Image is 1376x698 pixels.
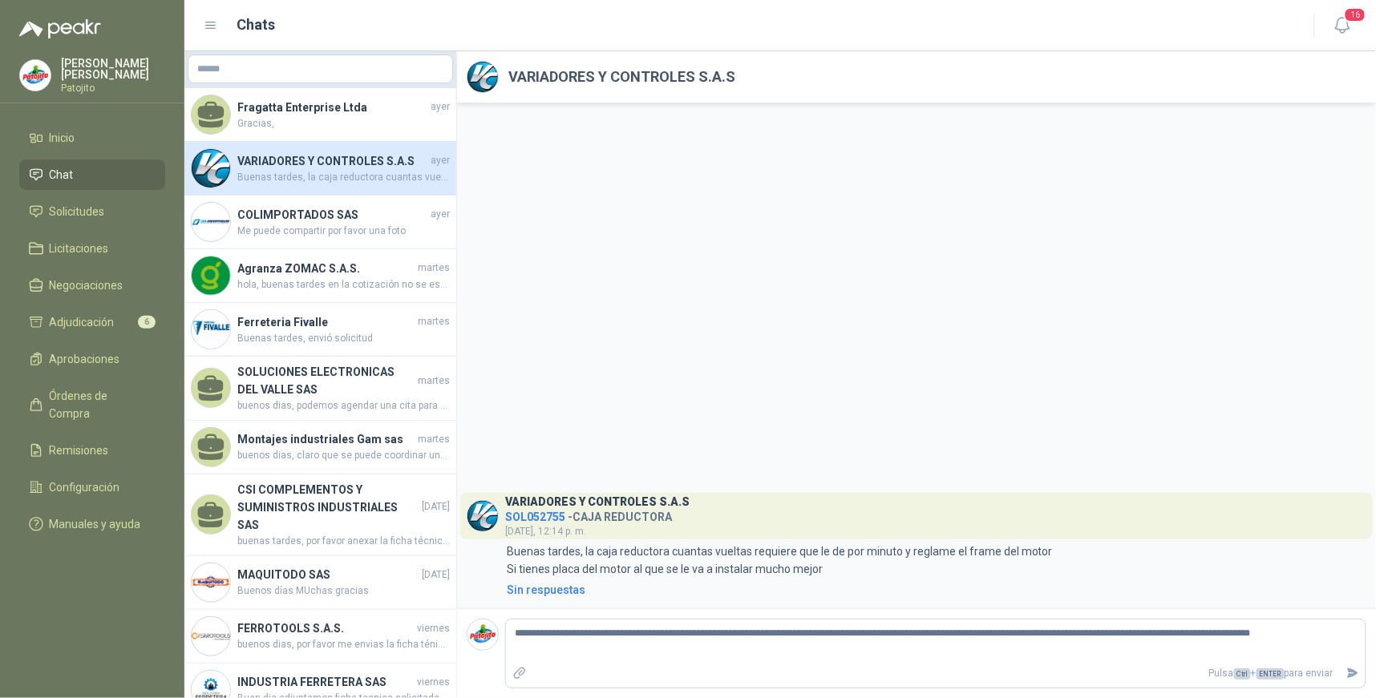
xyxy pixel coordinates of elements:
[20,60,51,91] img: Company Logo
[237,637,450,652] span: buenos dias, por favor me envias la ficha ténicas de la manguera cotizada, muchas gracias
[1234,668,1251,680] span: Ctrl
[19,123,165,153] a: Inicio
[184,303,456,357] a: Company LogoFerreteria FivallemartesBuenas tardes, envió solicitud
[417,675,450,690] span: viernes
[237,673,414,691] h4: INDUSTRIA FERRETERA SAS
[19,509,165,539] a: Manuales y ayuda
[467,501,498,531] img: Company Logo
[505,506,690,522] h4: - CAJA REDUCTORA
[19,233,165,264] a: Licitaciones
[237,534,450,549] span: buenas tardes, por favor anexar la ficha técnica de la estibadora que está cotizando, muchas gracias
[418,373,450,389] span: martes
[184,556,456,610] a: Company LogoMAQUITODO SAS[DATE]Buenos días MUchas gracias
[418,432,450,447] span: martes
[192,563,230,602] img: Company Logo
[19,19,101,38] img: Logo peakr
[1257,668,1285,680] span: ENTER
[50,515,141,533] span: Manuales y ayuda
[184,249,456,303] a: Company LogoAgranza ZOMAC S.A.S.marteshola, buenas tardes en la cotización no se especifica que t...
[237,152,427,170] h4: VARIADORES Y CONTROLES S.A.S
[237,331,450,346] span: Buenas tardes, envió solicitud
[422,499,450,514] span: [DATE]
[504,581,1366,599] a: Sin respuestas
[237,363,415,398] h4: SOLUCIONES ELECTRONICAS DEL VALLE SAS
[507,581,585,599] div: Sin respuestas
[237,14,276,36] h1: Chats
[19,344,165,374] a: Aprobaciones
[50,276,123,294] span: Negociaciones
[184,357,456,421] a: SOLUCIONES ELECTRONICAS DEL VALLE SASmartesbuenos dias, podemos agendar una cita para que visiten...
[506,660,533,688] label: Adjuntar archivos
[237,116,450,131] span: Gracias,
[237,566,419,583] h4: MAQUITODO SAS
[422,567,450,583] span: [DATE]
[184,196,456,249] a: Company LogoCOLIMPORTADOS SASayerMe puede compartir por favor una foto
[467,619,498,650] img: Company Logo
[1328,11,1357,40] button: 16
[19,196,165,227] a: Solicitudes
[50,478,120,496] span: Configuración
[192,256,230,295] img: Company Logo
[505,526,586,537] span: [DATE], 12:14 p. m.
[184,474,456,556] a: CSI COMPLEMENTOS Y SUMINISTROS INDUSTRIALES SAS[DATE]buenas tardes, por favor anexar la ficha téc...
[184,421,456,474] a: Montajes industriales Gam sasmartesbuenos dias, claro que se puede coordinar una visita, por favo...
[431,99,450,115] span: ayer
[192,310,230,349] img: Company Logo
[19,159,165,190] a: Chat
[505,510,565,523] span: SOL052755
[237,170,450,185] span: Buenas tardes, la caja reductora cuantas vueltas requiere que le de por minuto y reglame el frame...
[508,66,735,88] h2: VARIADORES Y CONTROLES S.A.S
[237,619,414,637] h4: FERROTOOLS S.A.S.
[237,430,415,448] h4: Montajes industriales Gam sas
[505,498,690,506] h3: VARIADORES Y CONTROLES S.A.S
[61,83,165,93] p: Patojito
[19,307,165,337] a: Adjudicación6
[237,481,419,534] h4: CSI COMPLEMENTOS Y SUMINISTROS INDUSTRIALES SAS
[431,207,450,222] span: ayer
[417,621,450,636] span: viernes
[533,660,1340,688] p: Pulsa + para enviar
[50,166,74,184] span: Chat
[192,203,230,241] img: Company Logo
[192,149,230,188] img: Company Logo
[237,260,415,277] h4: Agranza ZOMAC S.A.S.
[237,313,415,331] h4: Ferreteria Fivalle
[50,442,109,459] span: Remisiones
[467,62,498,92] img: Company Logo
[61,58,165,80] p: [PERSON_NAME] [PERSON_NAME]
[19,435,165,466] a: Remisiones
[50,387,150,422] span: Órdenes de Compra
[237,277,450,293] span: hola, buenas tardes en la cotización no se especifica que tipo de maquinaria se esta solicitando ...
[431,153,450,168] span: ayer
[1340,660,1366,688] button: Enviar
[50,240,109,257] span: Licitaciones
[237,583,450,599] span: Buenos días MUchas gracias
[237,448,450,463] span: buenos dias, claro que se puede coordinar una visita, por favor me indica disponibilidad , para q...
[192,617,230,656] img: Company Logo
[50,313,115,331] span: Adjudicación
[237,206,427,224] h4: COLIMPORTADOS SAS
[418,314,450,329] span: martes
[1344,7,1366,22] span: 16
[19,381,165,429] a: Órdenes de Compra
[50,129,75,147] span: Inicio
[507,543,1053,578] p: Buenas tardes, la caja reductora cuantas vueltas requiere que le de por minuto y reglame el frame...
[237,99,427,116] h4: Fragatta Enterprise Ltda
[50,203,105,220] span: Solicitudes
[50,350,120,368] span: Aprobaciones
[138,316,156,329] span: 6
[19,270,165,301] a: Negociaciones
[237,224,450,239] span: Me puede compartir por favor una foto
[184,88,456,142] a: Fragatta Enterprise LtdaayerGracias,
[184,142,456,196] a: Company LogoVARIADORES Y CONTROLES S.A.SayerBuenas tardes, la caja reductora cuantas vueltas requ...
[418,260,450,276] span: martes
[19,472,165,502] a: Configuración
[184,610,456,664] a: Company LogoFERROTOOLS S.A.S.viernesbuenos dias, por favor me envias la ficha ténicas de la mangu...
[237,398,450,414] span: buenos dias, podemos agendar una cita para que visiten nuestras instalaciones y puedan cotizar es...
